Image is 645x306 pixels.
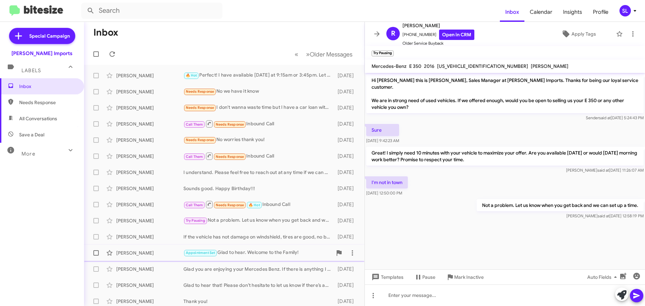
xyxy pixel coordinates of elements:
span: said at [598,213,609,218]
span: Auto Fields [587,271,619,283]
div: [PERSON_NAME] [116,169,183,176]
span: 2016 [424,63,434,69]
span: Older Service Buyback [402,40,474,47]
span: Special Campaign [29,33,70,39]
span: R [391,28,395,39]
div: [PERSON_NAME] [116,72,183,79]
span: Call Them [186,122,203,127]
span: Needs Response [186,105,214,110]
div: [DATE] [334,72,359,79]
button: SL [614,5,638,16]
span: [US_VEHICLE_IDENTIFICATION_NUMBER] [437,63,528,69]
div: SL [619,5,631,16]
div: Perfect! I have available [DATE] at 9:15am or 3:45pm. Let me know if either of those times work f... [183,72,334,79]
a: Inbox [500,2,524,22]
span: Needs Response [186,138,214,142]
a: Open in CRM [439,30,474,40]
p: Sure [366,124,399,136]
p: I'm not in town [366,176,408,188]
div: Inbound Call [183,152,334,160]
div: No worries thank you! [183,136,334,144]
span: Labels [21,68,41,74]
div: Not a problem. Let us know when you get back and we can set up a time. [183,217,334,224]
div: [DATE] [334,121,359,127]
div: [PERSON_NAME] [116,88,183,95]
p: Great! I simply need 10 minutes with your vehicle to maximize your offer. Are you available [DATE... [366,147,644,166]
span: Sender [DATE] 5:24:43 PM [586,115,644,120]
span: More [21,151,35,157]
a: Calendar [524,2,558,22]
span: Pause [422,271,435,283]
span: Apply Tags [571,28,596,40]
a: Profile [588,2,614,22]
span: Call Them [186,203,203,207]
span: Older Messages [310,51,352,58]
div: [PERSON_NAME] Imports [11,50,73,57]
span: [PERSON_NAME] [402,21,474,30]
div: [DATE] [334,217,359,224]
span: Call Them [186,155,203,159]
span: [DATE] 9:42:23 AM [366,138,399,143]
span: « [295,50,298,58]
span: [DATE] 12:50:00 PM [366,190,402,195]
span: Needs Response [19,99,76,106]
span: [PERSON_NAME] [DATE] 11:26:07 AM [566,168,644,173]
a: Insights [558,2,588,22]
p: Hi [PERSON_NAME] this is [PERSON_NAME], Sales Manager at [PERSON_NAME] Imports. Thanks for being ... [366,74,644,113]
span: [PERSON_NAME] [531,63,568,69]
div: [DATE] [334,233,359,240]
div: Glad to hear that! Please don’t hesitate to let us know if there’s anything else we can do to ass... [183,282,334,289]
div: [DATE] [334,266,359,272]
div: If the vehicle has not damage on windshield, tires are good, no body damage. It should bring betw... [183,233,334,240]
button: Mark Inactive [441,271,489,283]
div: [PERSON_NAME] [116,104,183,111]
div: [PERSON_NAME] [116,282,183,289]
span: Inbox [19,83,76,90]
div: [PERSON_NAME] [116,185,183,192]
nav: Page navigation example [291,47,356,61]
span: Save a Deal [19,131,44,138]
button: Apply Tags [544,28,613,40]
span: All Conversations [19,115,57,122]
div: [DATE] [334,282,359,289]
div: [DATE] [334,185,359,192]
input: Search [81,3,222,19]
button: Pause [409,271,441,283]
div: [PERSON_NAME] [116,233,183,240]
span: 🔥 Hot [186,73,197,78]
div: [DATE] [334,169,359,176]
span: Appointment Set [186,251,215,255]
span: Needs Response [216,155,244,159]
span: Needs Response [216,122,244,127]
span: said at [599,115,611,120]
div: [DATE] [334,201,359,208]
div: No we have it know [183,88,334,95]
div: Thank you! [183,298,334,305]
div: [PERSON_NAME] [116,121,183,127]
div: I understand. Please feel free to reach out at any time if we can be of assistance [183,169,334,176]
span: 🔥 Hot [249,203,260,207]
span: Try Pausing [186,218,205,223]
div: Glad to hear. Welcome to the Family! [183,249,332,257]
div: Inbound Call [183,200,334,209]
span: Templates [370,271,403,283]
div: [PERSON_NAME] [116,266,183,272]
div: [DATE] [334,298,359,305]
div: Glad you are enjoying your Mercedes Benz. If there is anything I can do in the future, do not hes... [183,266,334,272]
span: [PHONE_NUMBER] [402,30,474,40]
span: » [306,50,310,58]
div: [PERSON_NAME] [116,201,183,208]
button: Auto Fields [582,271,625,283]
div: [PERSON_NAME] [116,250,183,256]
button: Next [302,47,356,61]
div: [PERSON_NAME] [116,137,183,143]
div: [DATE] [334,137,359,143]
div: Sounds good. Happy Birthday!!! [183,185,334,192]
div: [DATE] [334,88,359,95]
span: Needs Response [186,89,214,94]
a: Special Campaign [9,28,75,44]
